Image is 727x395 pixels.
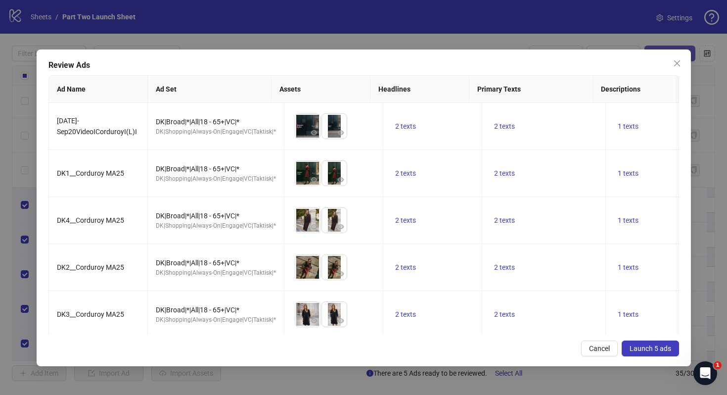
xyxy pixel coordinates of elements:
span: DK4__Corduroy MA25 [57,216,124,224]
img: Asset 2 [322,114,347,139]
span: eye [311,129,318,136]
span: DK1__Corduroy MA25 [57,169,124,177]
span: Cancel [589,345,610,352]
img: Asset 1 [295,255,320,280]
th: Headlines [370,76,469,103]
span: eye [337,270,344,277]
button: 1 texts [614,214,642,226]
div: Review Ads [48,59,679,71]
img: Asset 2 [322,161,347,186]
img: Asset 2 [322,208,347,233]
img: Asset 2 [322,255,347,280]
div: DK|Broad|*|All|18 - 65+|VC|* [156,163,276,174]
button: Preview [335,315,347,327]
span: eye [311,317,318,324]
button: Preview [308,268,320,280]
th: Assets [272,76,370,103]
button: Preview [335,127,347,139]
img: Asset 1 [295,161,320,186]
button: 1 texts [614,120,642,132]
span: DK2__Corduroy MA25 [57,263,124,271]
button: 2 texts [490,214,519,226]
div: DK|Broad|*|All|18 - 65+|VC|* [156,210,276,221]
button: 2 texts [490,120,519,132]
button: Cancel [581,341,618,356]
span: 2 texts [494,122,515,130]
span: [DATE]-Sep20VideoICorduroyI(L)I [57,117,137,136]
span: eye [311,223,318,230]
img: Asset 1 [295,302,320,327]
span: 2 texts [395,216,416,224]
div: DK|Shopping|Always-On|Engage|VC|Taktisk|* [156,127,276,137]
button: 1 texts [614,308,642,320]
div: DK|Shopping|Always-On|Engage|VC|Taktisk|* [156,315,276,325]
span: 1 texts [618,216,638,224]
iframe: Intercom live chat [693,361,717,385]
button: Close [669,55,685,71]
span: 1 texts [618,122,638,130]
span: 2 texts [395,169,416,177]
button: 2 texts [391,120,420,132]
button: 2 texts [391,167,420,179]
span: eye [337,223,344,230]
span: 2 texts [494,310,515,318]
span: 2 texts [494,216,515,224]
div: DK|Broad|*|All|18 - 65+|VC|* [156,257,276,268]
button: 2 texts [490,308,519,320]
span: eye [337,317,344,324]
span: 1 texts [618,169,638,177]
button: 2 texts [391,308,420,320]
button: 2 texts [391,261,420,273]
button: 2 texts [490,167,519,179]
div: DK|Broad|*|All|18 - 65+|VC|* [156,116,276,127]
img: Asset 1 [295,114,320,139]
th: Ad Name [49,76,148,103]
span: close [673,59,681,67]
span: 1 [714,361,722,369]
div: DK|Broad|*|All|18 - 65+|VC|* [156,304,276,315]
div: DK|Shopping|Always-On|Engage|VC|Taktisk|* [156,221,276,231]
img: Asset 2 [322,302,347,327]
div: DK|Shopping|Always-On|Engage|VC|Taktisk|* [156,174,276,184]
button: 2 texts [490,261,519,273]
button: 1 texts [614,261,642,273]
span: eye [311,270,318,277]
th: Descriptions [593,76,717,103]
button: Preview [335,268,347,280]
button: Preview [308,174,320,186]
th: Ad Set [148,76,272,103]
button: Preview [308,127,320,139]
button: Preview [335,221,347,233]
div: DK|Shopping|Always-On|Engage|VC|Taktisk|* [156,268,276,278]
span: 1 texts [618,263,638,271]
span: 2 texts [395,263,416,271]
span: 2 texts [395,310,416,318]
button: Preview [308,221,320,233]
button: Launch 5 ads [622,341,679,356]
button: Preview [335,174,347,186]
span: 2 texts [395,122,416,130]
span: 2 texts [494,169,515,177]
button: Preview [308,315,320,327]
span: eye [337,129,344,136]
button: 1 texts [614,167,642,179]
span: eye [337,176,344,183]
span: 2 texts [494,263,515,271]
img: Asset 1 [295,208,320,233]
button: 2 texts [391,214,420,226]
span: Launch 5 ads [630,345,671,352]
span: 1 texts [618,310,638,318]
span: eye [311,176,318,183]
span: DK3__Corduroy MA25 [57,310,124,318]
th: Primary Texts [469,76,593,103]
